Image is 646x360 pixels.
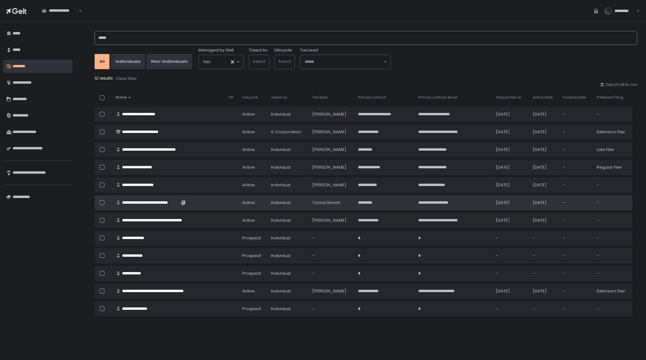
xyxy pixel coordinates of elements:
div: [DATE] [496,147,525,153]
div: [PERSON_NAME] [312,182,350,188]
div: Individual [271,306,305,312]
button: Individuals [111,54,145,69]
div: All [99,59,105,64]
div: - [563,147,589,153]
div: Individuals [115,59,140,64]
div: [DATE] [496,165,525,170]
div: Regular Filer [597,165,629,170]
span: active [242,111,255,117]
span: active [242,218,255,223]
label: Lifecycle [274,47,292,53]
div: Individual [271,200,305,206]
span: Select [278,58,291,64]
span: active [242,288,255,294]
span: active [242,200,255,206]
div: Clear filter [116,76,137,81]
div: - [533,306,555,312]
div: Search for option [38,4,82,18]
span: Managed by Gelt [198,47,234,53]
div: Individual [271,253,305,259]
div: [DATE] [533,147,555,153]
div: - [563,111,589,117]
span: Yes [203,59,210,65]
div: Extension Filer [597,129,629,135]
div: - [597,111,629,117]
span: prospect [242,306,261,312]
div: Individual [271,218,305,223]
div: - [563,271,589,276]
div: [DATE] [533,165,555,170]
div: - [597,200,629,206]
div: - [496,253,525,259]
div: Late Filer [597,147,629,153]
div: - [312,253,350,259]
div: [PERSON_NAME] [312,129,350,135]
input: Search for option [210,59,230,65]
div: - [533,271,555,276]
div: [DATE] [496,129,525,135]
button: Clear filter [115,75,137,82]
div: - [597,218,629,223]
input: Search for option [305,59,383,65]
div: Extension Filer [597,288,629,294]
div: - [563,129,589,135]
div: Individual [271,147,305,153]
div: - [563,182,589,188]
div: - [597,182,629,188]
span: Preferred Filing [597,95,623,100]
div: - [597,253,629,259]
button: Export all to csv [600,82,637,87]
span: prospect [242,253,261,259]
div: Individual [271,111,305,117]
span: Onboarded on [496,95,522,100]
div: [DATE] [533,182,555,188]
div: - [563,218,589,223]
div: - [563,253,589,259]
div: [DATE] [496,288,525,294]
label: Taxed As [249,47,267,53]
span: Tax Lead [300,47,318,53]
div: - [563,306,589,312]
div: - [496,235,525,241]
div: [PERSON_NAME] [312,147,350,153]
span: Tax lead [312,95,327,100]
div: [PERSON_NAME] [312,111,350,117]
div: [DATE] [496,111,525,117]
div: Individual [271,165,305,170]
div: - [563,165,589,170]
div: - [496,271,525,276]
button: Clear Selected [231,60,234,63]
div: - [597,271,629,276]
div: - [312,271,350,276]
div: - [597,235,629,241]
div: [DATE] [533,111,555,117]
div: - [563,288,589,294]
button: Non-Individuals [146,54,192,69]
div: [DATE] [533,129,555,135]
div: [DATE] [496,218,525,223]
div: - [597,306,629,312]
div: - [563,200,589,206]
div: Search for option [300,55,391,69]
span: prospect [242,271,261,276]
div: - [312,306,350,312]
div: Search for option [199,55,244,69]
div: [DATE] [533,218,555,223]
div: - [563,235,589,241]
span: prospect [242,235,261,241]
div: - [312,235,350,241]
span: Lifecycle [242,95,258,100]
div: [PERSON_NAME] [312,165,350,170]
span: active [242,129,255,135]
div: - [533,253,555,259]
div: S-Corporation [271,129,305,135]
span: active [242,182,255,188]
div: Individual [271,271,305,276]
span: Name [116,95,126,100]
div: Non-Individuals [151,59,187,64]
button: All [95,54,109,69]
div: 12 results [95,75,637,82]
input: Search for option [42,14,78,20]
span: Active Date [533,95,553,100]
